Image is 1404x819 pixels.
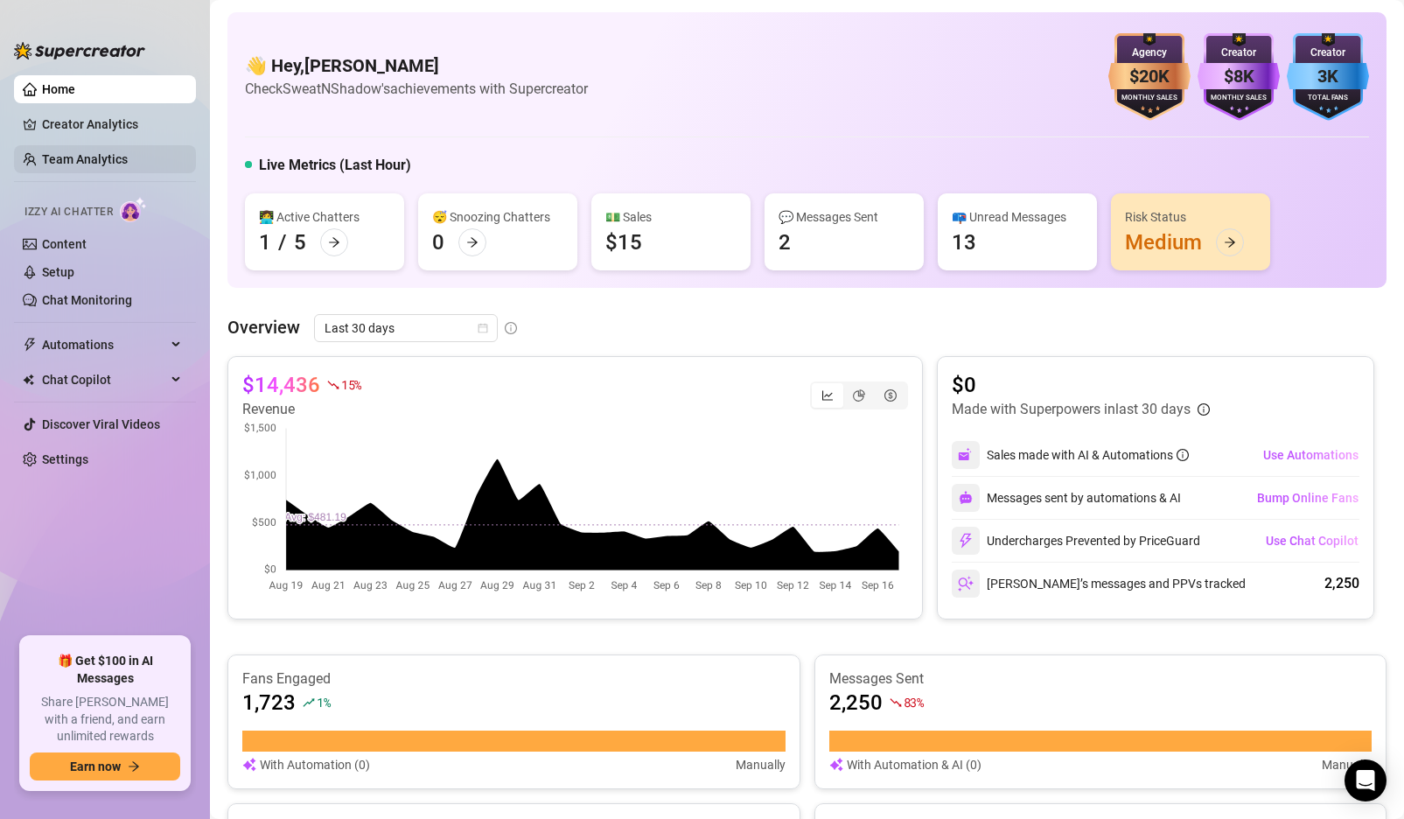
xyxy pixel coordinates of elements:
span: Earn now [70,759,121,773]
span: 1 % [317,694,330,710]
div: Creator [1198,45,1280,61]
article: 2,250 [829,689,883,717]
div: $8K [1198,63,1280,90]
img: AI Chatter [120,197,147,222]
span: info-circle [1177,449,1189,461]
div: [PERSON_NAME]’s messages and PPVs tracked [952,570,1246,598]
img: bronze-badge-qSZam9Wu.svg [1108,33,1191,121]
button: Use Automations [1262,441,1359,469]
span: line-chart [821,389,834,402]
div: Monthly Sales [1198,93,1280,104]
h5: Live Metrics (Last Hour) [259,155,411,176]
div: Total Fans [1287,93,1369,104]
div: 2 [779,228,791,256]
article: Messages Sent [829,669,1373,689]
span: thunderbolt [23,338,37,352]
a: Setup [42,265,74,279]
div: Creator [1287,45,1369,61]
article: Fans Engaged [242,669,786,689]
article: With Automation (0) [260,755,370,774]
a: Content [42,237,87,251]
span: arrow-right [328,236,340,248]
div: 📪 Unread Messages [952,207,1083,227]
button: Use Chat Copilot [1265,527,1359,555]
span: 🎁 Get $100 in AI Messages [30,653,180,687]
a: Team Analytics [42,152,128,166]
article: Made with Superpowers in last 30 days [952,399,1191,420]
div: 2,250 [1324,573,1359,594]
div: Sales made with AI & Automations [987,445,1189,465]
article: Overview [227,314,300,340]
a: Chat Monitoring [42,293,132,307]
span: info-circle [505,322,517,334]
div: segmented control [810,381,908,409]
a: Home [42,82,75,96]
img: svg%3e [242,755,256,774]
img: svg%3e [829,755,843,774]
span: calendar [478,323,488,333]
span: fall [890,696,902,709]
button: Bump Online Fans [1256,484,1359,512]
span: Bump Online Fans [1257,491,1359,505]
span: Chat Copilot [42,366,166,394]
button: Earn nowarrow-right [30,752,180,780]
div: Open Intercom Messenger [1345,759,1387,801]
div: 👩‍💻 Active Chatters [259,207,390,227]
div: Risk Status [1125,207,1256,227]
article: $0 [952,371,1210,399]
span: pie-chart [853,389,865,402]
img: logo-BBDzfeDw.svg [14,42,145,59]
span: arrow-right [466,236,478,248]
span: Share [PERSON_NAME] with a friend, and earn unlimited rewards [30,694,180,745]
div: $20K [1108,63,1191,90]
div: Agency [1108,45,1191,61]
span: 15 % [341,376,361,393]
span: dollar-circle [884,389,897,402]
a: Discover Viral Videos [42,417,160,431]
article: 1,723 [242,689,296,717]
a: Creator Analytics [42,110,182,138]
span: rise [303,696,315,709]
div: 0 [432,228,444,256]
div: 3K [1287,63,1369,90]
span: info-circle [1198,403,1210,416]
img: svg%3e [958,533,974,549]
div: 13 [952,228,976,256]
span: arrow-right [128,760,140,773]
span: Use Chat Copilot [1266,534,1359,548]
div: Messages sent by automations & AI [952,484,1181,512]
article: Check SweatNShadow's achievements with Supercreator [245,78,588,100]
a: Settings [42,452,88,466]
div: 💵 Sales [605,207,737,227]
h4: 👋 Hey, [PERSON_NAME] [245,53,588,78]
div: 💬 Messages Sent [779,207,910,227]
span: Last 30 days [325,315,487,341]
article: Revenue [242,399,361,420]
img: blue-badge-DgoSNQY1.svg [1287,33,1369,121]
div: 5 [294,228,306,256]
article: With Automation & AI (0) [847,755,981,774]
div: 1 [259,228,271,256]
article: Manually [736,755,786,774]
article: $14,436 [242,371,320,399]
span: Izzy AI Chatter [24,204,113,220]
div: $15 [605,228,642,256]
div: Monthly Sales [1108,93,1191,104]
article: Manually [1322,755,1372,774]
img: svg%3e [958,576,974,591]
span: 83 % [904,694,924,710]
img: purple-badge-B9DA21FR.svg [1198,33,1280,121]
span: fall [327,379,339,391]
span: Automations [42,331,166,359]
img: svg%3e [959,491,973,505]
img: svg%3e [958,447,974,463]
div: Undercharges Prevented by PriceGuard [952,527,1200,555]
span: arrow-right [1224,236,1236,248]
div: 😴 Snoozing Chatters [432,207,563,227]
img: Chat Copilot [23,374,34,386]
span: Use Automations [1263,448,1359,462]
